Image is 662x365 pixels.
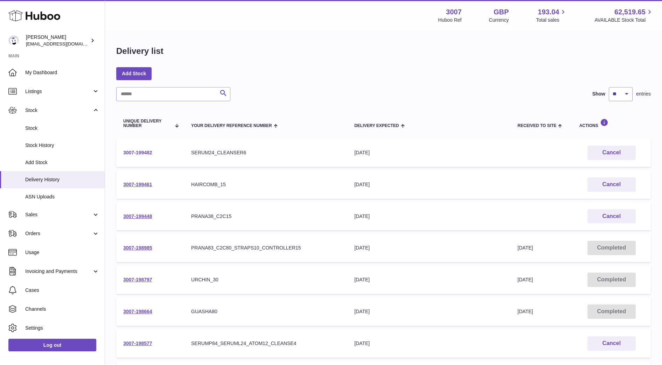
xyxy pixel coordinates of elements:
[191,181,340,188] div: HAIRCOMB_15
[594,7,654,23] a: 62,519.65 AVAILABLE Stock Total
[123,245,152,251] a: 3007-198985
[592,91,605,97] label: Show
[354,245,503,251] div: [DATE]
[354,340,503,347] div: [DATE]
[489,17,509,23] div: Currency
[26,34,89,47] div: [PERSON_NAME]
[26,41,103,47] span: [EMAIL_ADDRESS][DOMAIN_NAME]
[25,69,99,76] span: My Dashboard
[123,277,152,282] a: 3007-198797
[191,276,340,283] div: URCHIN_30
[123,309,152,314] a: 3007-198664
[191,245,340,251] div: PRANA83_C2C80_STRAPS10_CONTROLLER15
[191,308,340,315] div: GUASHA80
[25,107,92,114] span: Stock
[191,213,340,220] div: PRANA38_C2C15
[25,142,99,149] span: Stock History
[587,146,636,160] button: Cancel
[123,150,152,155] a: 3007-199482
[25,268,92,275] span: Invoicing and Payments
[25,249,99,256] span: Usage
[116,45,163,57] h1: Delivery list
[587,209,636,224] button: Cancel
[25,287,99,294] span: Cases
[594,17,654,23] span: AVAILABLE Stock Total
[123,182,152,187] a: 3007-199461
[25,88,92,95] span: Listings
[25,176,99,183] span: Delivery History
[517,124,556,128] span: Received to Site
[636,91,651,97] span: entries
[116,67,152,80] a: Add Stock
[536,17,567,23] span: Total sales
[8,35,19,46] img: bevmay@maysama.com
[123,119,171,128] span: Unique Delivery Number
[123,213,152,219] a: 3007-199448
[446,7,462,17] strong: 3007
[536,7,567,23] a: 193.04 Total sales
[354,213,503,220] div: [DATE]
[25,211,92,218] span: Sales
[354,308,503,315] div: [DATE]
[191,149,340,156] div: SERUM24_CLEANSER6
[614,7,646,17] span: 62,519.65
[517,309,533,314] span: [DATE]
[517,245,533,251] span: [DATE]
[25,194,99,200] span: ASN Uploads
[354,181,503,188] div: [DATE]
[25,306,99,313] span: Channels
[25,325,99,331] span: Settings
[354,124,399,128] span: Delivery Expected
[517,277,533,282] span: [DATE]
[587,177,636,192] button: Cancel
[123,341,152,346] a: 3007-198577
[25,159,99,166] span: Add Stock
[587,336,636,351] button: Cancel
[538,7,559,17] span: 193.04
[438,17,462,23] div: Huboo Ref
[579,119,644,128] div: Actions
[494,7,509,17] strong: GBP
[8,339,96,351] a: Log out
[354,149,503,156] div: [DATE]
[354,276,503,283] div: [DATE]
[191,340,340,347] div: SERUMP84_SERUML24_ATOM12_CLEANSE4
[191,124,272,128] span: Your Delivery Reference Number
[25,125,99,132] span: Stock
[25,230,92,237] span: Orders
